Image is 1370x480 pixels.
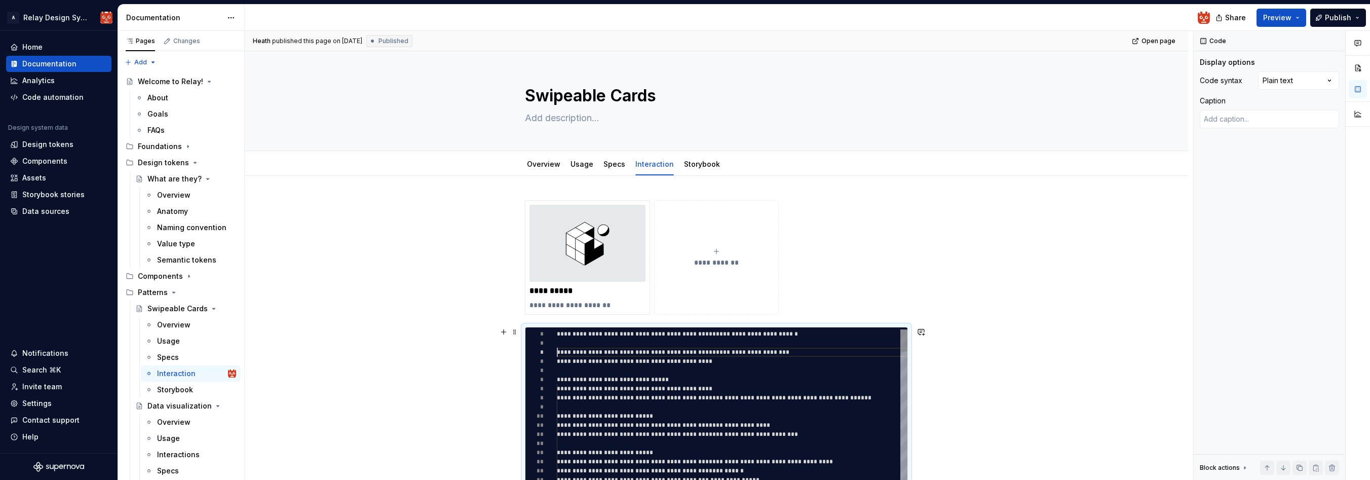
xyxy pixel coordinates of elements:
[603,160,625,168] a: Specs
[2,7,116,28] button: ARelay Design SystemHeath
[1200,76,1242,86] div: Code syntax
[157,450,200,460] div: Interactions
[122,155,240,171] div: Design tokens
[22,173,46,183] div: Assets
[1129,34,1180,48] a: Open page
[523,84,906,108] textarea: Swipeable Cards
[134,58,147,66] span: Add
[141,430,240,447] a: Usage
[141,414,240,430] a: Overview
[684,160,720,168] a: Storybook
[529,205,645,282] img: 79a54107-5d58-4fee-b264-0955302a2898.jpg
[22,415,80,425] div: Contact support
[22,382,62,392] div: Invite team
[378,37,408,45] span: Published
[141,365,240,382] a: InteractionHeath
[1198,12,1210,24] img: Heath
[126,13,222,23] div: Documentation
[157,223,226,233] div: Naming convention
[157,385,193,395] div: Storybook
[22,348,68,358] div: Notifications
[6,203,111,219] a: Data sources
[141,219,240,236] a: Naming convention
[22,76,55,86] div: Analytics
[147,304,208,314] div: Swipeable Cards
[22,92,84,102] div: Code automation
[22,139,73,150] div: Design tokens
[631,153,678,174] div: Interaction
[1310,9,1366,27] button: Publish
[141,252,240,268] a: Semantic tokens
[1141,37,1175,45] span: Open page
[138,271,183,281] div: Components
[122,284,240,301] div: Patterns
[253,37,271,45] span: Heath
[8,124,68,132] div: Design system data
[141,349,240,365] a: Specs
[6,362,111,378] button: Search ⌘K
[141,187,240,203] a: Overview
[141,317,240,333] a: Overview
[147,401,212,411] div: Data visualization
[157,433,180,444] div: Usage
[599,153,629,174] div: Specs
[22,42,43,52] div: Home
[131,106,240,122] a: Goals
[566,153,597,174] div: Usage
[272,37,362,45] div: published this page on [DATE]
[1200,461,1249,475] div: Block actions
[7,12,19,24] div: A
[100,12,112,24] img: Heath
[6,345,111,361] button: Notifications
[523,153,564,174] div: Overview
[1257,9,1306,27] button: Preview
[147,109,168,119] div: Goals
[33,462,84,472] a: Supernova Logo
[6,56,111,72] a: Documentation
[157,320,191,330] div: Overview
[1225,13,1246,23] span: Share
[1263,13,1291,23] span: Preview
[157,352,179,362] div: Specs
[22,206,69,216] div: Data sources
[6,429,111,445] button: Help
[141,382,240,398] a: Storybook
[6,412,111,428] button: Contact support
[1200,96,1226,106] div: Caption
[6,89,111,105] a: Code automation
[6,39,111,55] a: Home
[1210,9,1252,27] button: Share
[141,333,240,349] a: Usage
[122,268,240,284] div: Components
[147,93,168,103] div: About
[131,301,240,317] a: Swipeable Cards
[157,417,191,427] div: Overview
[228,370,236,378] img: Heath
[1200,57,1255,67] div: Display options
[680,153,724,174] div: Storybook
[147,125,165,135] div: FAQs
[131,171,240,187] a: What are they?
[157,206,188,216] div: Anatomy
[157,239,195,249] div: Value type
[6,72,111,89] a: Analytics
[23,13,88,23] div: Relay Design System
[6,379,111,395] a: Invite team
[527,160,560,168] a: Overview
[122,138,240,155] div: Foundations
[22,156,67,166] div: Components
[157,368,196,379] div: Interaction
[122,55,160,69] button: Add
[138,158,189,168] div: Design tokens
[635,160,674,168] a: Interaction
[157,466,179,476] div: Specs
[22,365,61,375] div: Search ⌘K
[141,463,240,479] a: Specs
[138,287,168,298] div: Patterns
[173,37,200,45] div: Changes
[22,190,85,200] div: Storybook stories
[126,37,155,45] div: Pages
[138,141,182,152] div: Foundations
[138,77,203,87] div: Welcome to Relay!
[141,236,240,252] a: Value type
